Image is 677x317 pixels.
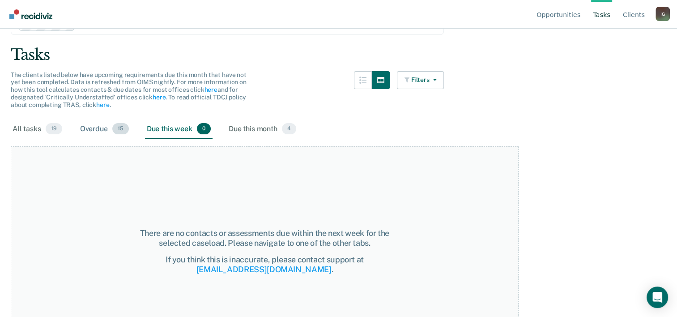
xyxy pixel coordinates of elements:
span: 15 [112,123,129,135]
span: 0 [197,123,211,135]
div: I G [656,7,670,21]
div: All tasks19 [11,120,64,139]
div: There are no contacts or assessments due within the next week for the selected caseload. Please n... [138,228,391,248]
a: here [204,86,217,93]
a: here [153,94,166,101]
span: 4 [282,123,296,135]
span: The clients listed below have upcoming requirements due this month that have not yet been complet... [11,71,247,108]
button: Profile dropdown button [656,7,670,21]
div: Tasks [11,46,666,64]
a: here [96,101,109,108]
a: [EMAIL_ADDRESS][DOMAIN_NAME] [196,265,332,274]
button: Filters [397,71,444,89]
div: Overdue15 [78,120,131,139]
div: Due this week0 [145,120,213,139]
div: If you think this is inaccurate, please contact support at . [138,255,391,274]
div: Open Intercom Messenger [647,287,668,308]
img: Recidiviz [9,9,52,19]
div: Due this month4 [227,120,298,139]
span: 19 [46,123,62,135]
